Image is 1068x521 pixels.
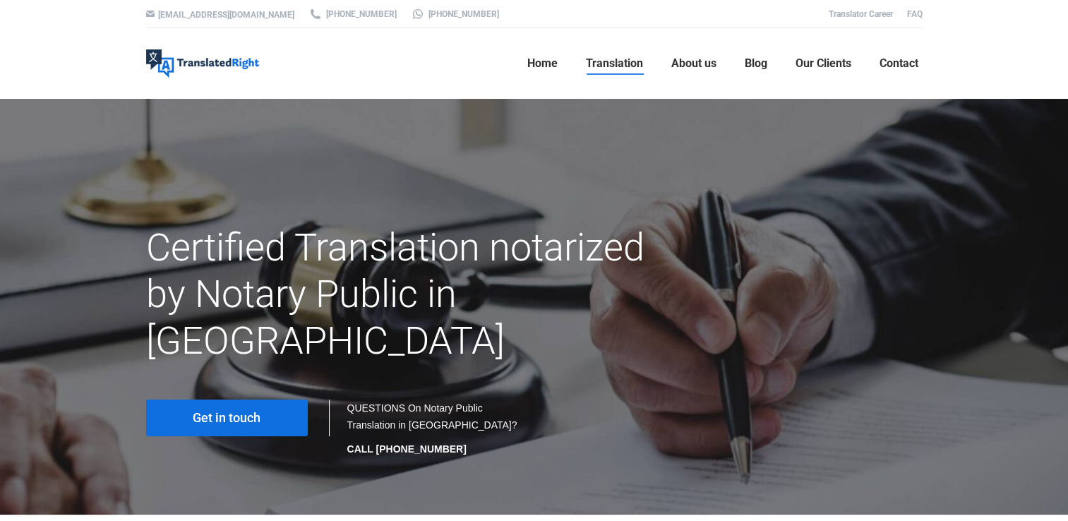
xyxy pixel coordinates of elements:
[671,56,716,71] span: About us
[745,56,767,71] span: Blog
[158,10,294,20] a: [EMAIL_ADDRESS][DOMAIN_NAME]
[667,41,721,86] a: About us
[193,411,260,425] span: Get in touch
[582,41,647,86] a: Translation
[146,49,259,78] img: Translated Right
[880,56,918,71] span: Contact
[411,8,499,20] a: [PHONE_NUMBER]
[347,400,520,457] div: QUESTIONS On Notary Public Translation in [GEOGRAPHIC_DATA]?
[146,400,308,436] a: Get in touch
[308,8,397,20] a: [PHONE_NUMBER]
[347,443,467,455] strong: CALL [PHONE_NUMBER]
[146,224,656,364] h1: Certified Translation notarized by Notary Public in [GEOGRAPHIC_DATA]
[875,41,923,86] a: Contact
[829,9,893,19] a: Translator Career
[527,56,558,71] span: Home
[791,41,856,86] a: Our Clients
[740,41,772,86] a: Blog
[796,56,851,71] span: Our Clients
[586,56,643,71] span: Translation
[523,41,562,86] a: Home
[907,9,923,19] a: FAQ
